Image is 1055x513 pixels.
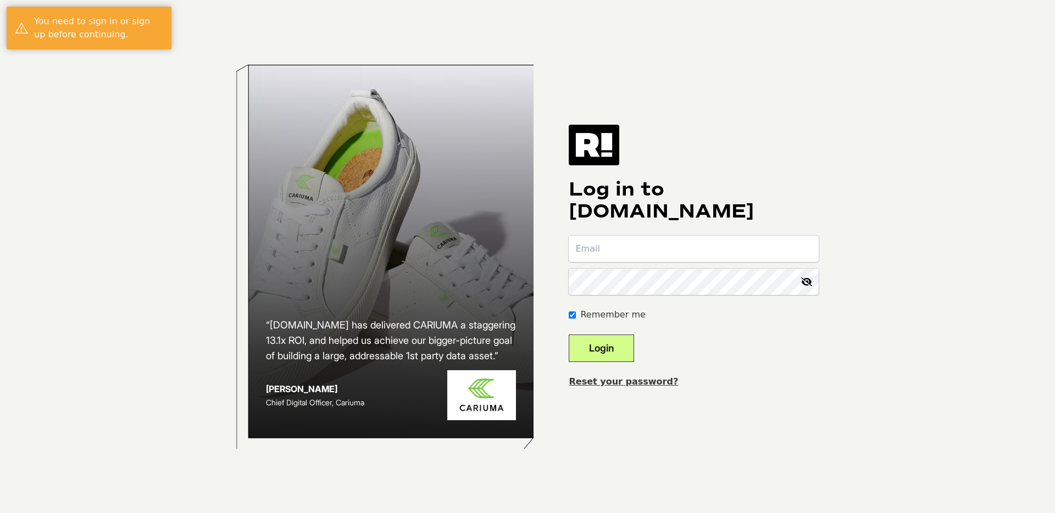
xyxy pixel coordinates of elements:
label: Remember me [580,308,645,321]
button: Login [569,334,634,362]
h2: “[DOMAIN_NAME] has delivered CARIUMA a staggering 13.1x ROI, and helped us achieve our bigger-pic... [266,317,517,364]
input: Email [569,236,819,262]
span: Chief Digital Officer, Cariuma [266,398,364,407]
strong: [PERSON_NAME] [266,383,337,394]
h1: Log in to [DOMAIN_NAME] [569,179,819,222]
div: You need to sign in or sign up before continuing. [34,15,163,41]
img: Cariuma [447,370,516,420]
img: Retention.com [569,125,619,165]
a: Reset your password? [569,376,678,387]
